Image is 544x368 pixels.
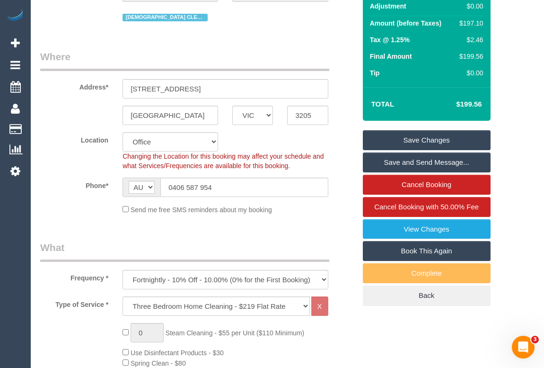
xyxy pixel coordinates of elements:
label: Frequency * [33,270,115,283]
iframe: Intercom live chat [512,336,535,359]
div: $199.56 [455,52,483,61]
div: $0.00 [455,1,483,11]
div: $0.00 [455,68,483,78]
span: Send me free SMS reminders about my booking [131,206,272,214]
label: Tax @ 1.25% [370,35,410,45]
a: Back [363,286,491,305]
label: Final Amount [370,52,412,61]
label: Amount (before Taxes) [370,18,441,28]
a: Cancel Booking with 50.00% Fee [363,197,491,217]
a: Save and Send Message... [363,153,491,172]
span: Use Disinfectant Products - $30 [131,349,224,357]
a: Cancel Booking [363,175,491,195]
strong: Total [371,100,395,108]
img: Automaid Logo [6,9,25,23]
div: $197.10 [455,18,483,28]
a: View Changes [363,219,491,239]
legend: Where [40,50,329,71]
legend: What [40,241,329,262]
span: Spring Clean - $80 [131,359,186,367]
input: Post Code* [287,106,328,125]
h4: $199.56 [428,100,482,108]
span: Cancel Booking with 50.00% Fee [374,203,479,211]
span: Changing the Location for this booking may affect your schedule and what Services/Frequencies are... [123,153,324,170]
span: 3 [531,336,539,343]
span: [DEMOGRAPHIC_DATA] CLEANER NEEDED [123,14,208,21]
a: Save Changes [363,130,491,150]
a: Book This Again [363,241,491,261]
span: Steam Cleaning - $55 per Unit ($110 Minimum) [166,329,304,337]
input: Phone* [160,178,328,197]
label: Type of Service * [33,296,115,309]
label: Tip [370,68,380,78]
label: Location [33,132,115,145]
input: Suburb* [123,106,218,125]
div: $2.46 [455,35,483,45]
label: Phone* [33,178,115,190]
label: Adjustment [370,1,406,11]
label: Address* [33,79,115,92]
